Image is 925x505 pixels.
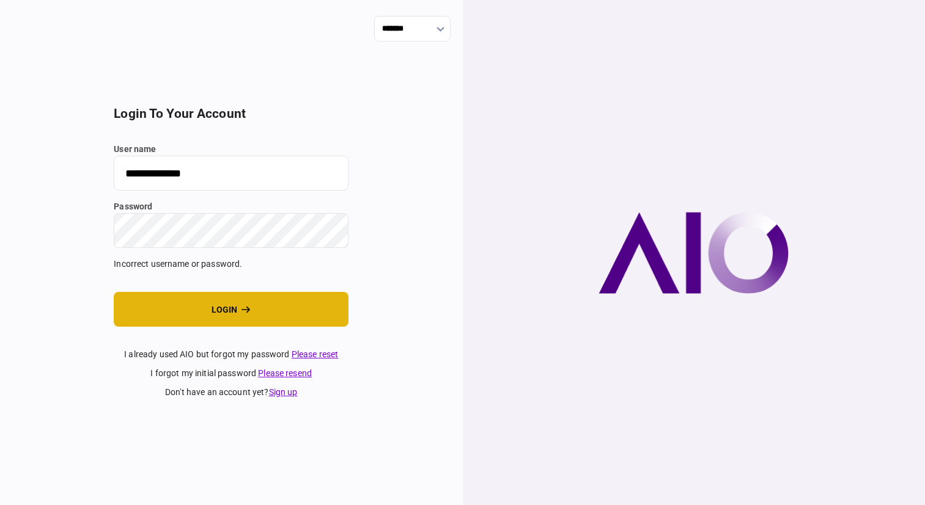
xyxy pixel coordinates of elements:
a: Sign up [269,387,298,397]
button: login [114,292,348,327]
a: Please resend [258,368,312,378]
input: user name [114,156,348,191]
label: password [114,200,348,213]
h2: login to your account [114,106,348,122]
div: I already used AIO but forgot my password [114,348,348,361]
img: AIO company logo [599,212,789,294]
div: Incorrect username or password. [114,258,348,271]
input: password [114,213,348,248]
div: don't have an account yet ? [114,386,348,399]
div: I forgot my initial password [114,367,348,380]
input: show language options [374,16,451,42]
a: Please reset [292,349,339,359]
label: user name [114,143,348,156]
